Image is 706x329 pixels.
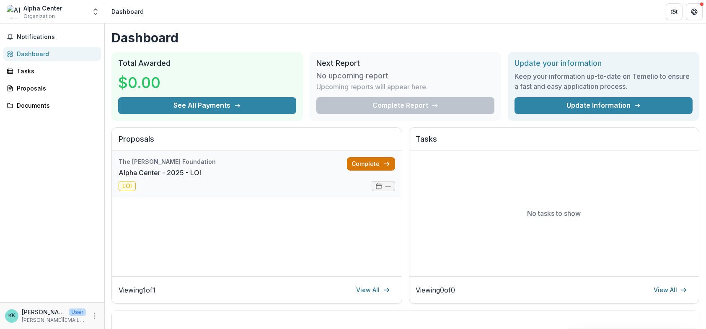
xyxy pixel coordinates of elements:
[23,4,62,13] div: Alpha Center
[119,285,155,295] p: Viewing 1 of 1
[515,71,693,91] h3: Keep your information up-to-date on Temelio to ensure a fast and easy application process.
[119,168,201,178] a: Alpha Center - 2025 - LOI
[3,30,101,44] button: Notifications
[3,81,101,95] a: Proposals
[69,308,86,316] p: User
[8,313,15,319] div: Kristine Kemp
[22,308,65,316] p: [PERSON_NAME]
[90,3,101,20] button: Open entity switcher
[416,285,455,295] p: Viewing 0 of 0
[17,49,94,58] div: Dashboard
[515,59,693,68] h2: Update your information
[111,7,144,16] div: Dashboard
[347,157,395,171] a: Complete
[316,71,388,80] h3: No upcoming report
[118,97,296,114] button: See All Payments
[111,30,699,45] h1: Dashboard
[119,135,395,150] h2: Proposals
[17,67,94,75] div: Tasks
[3,47,101,61] a: Dashboard
[515,97,693,114] a: Update Information
[686,3,703,20] button: Get Help
[23,13,55,20] span: Organization
[17,34,98,41] span: Notifications
[7,5,20,18] img: Alpha Center
[3,98,101,112] a: Documents
[316,59,494,68] h2: Next Report
[118,59,296,68] h2: Total Awarded
[666,3,683,20] button: Partners
[108,5,147,18] nav: breadcrumb
[22,316,86,324] p: [PERSON_NAME][EMAIL_ADDRESS][DOMAIN_NAME]
[416,135,693,150] h2: Tasks
[17,84,94,93] div: Proposals
[649,283,692,297] a: View All
[89,311,99,321] button: More
[316,82,428,92] p: Upcoming reports will appear here.
[17,101,94,110] div: Documents
[118,71,181,94] h3: $0.00
[527,208,581,218] p: No tasks to show
[3,64,101,78] a: Tasks
[352,283,395,297] a: View All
